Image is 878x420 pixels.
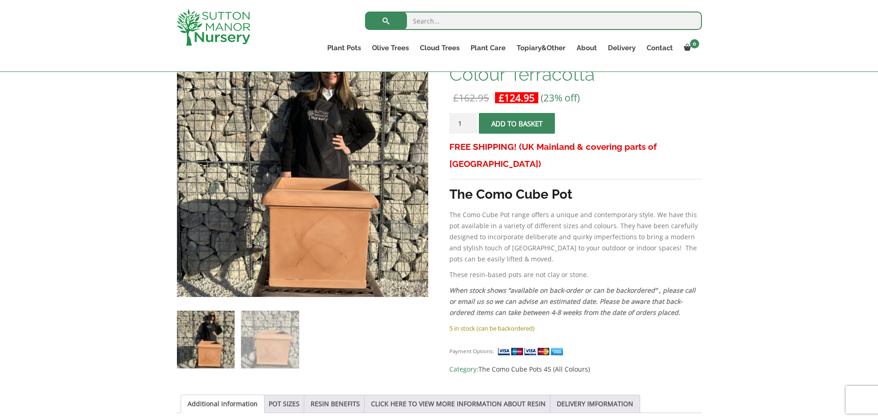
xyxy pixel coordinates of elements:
[678,41,702,54] a: 0
[449,286,695,317] em: When stock shows “available on back-order or can be backordered” , please call or email us so we ...
[449,45,701,84] h1: The Como Cube Pot 45 Colour Terracotta
[241,311,299,368] img: The Como Cube Pot 45 Colour Terracotta - Image 2
[453,91,489,104] bdi: 162.95
[449,364,701,375] span: Category:
[366,41,414,54] a: Olive Trees
[449,323,701,334] p: 5 in stock (can be backordered)
[322,41,366,54] a: Plant Pots
[414,41,465,54] a: Cloud Trees
[478,365,590,373] a: The Como Cube Pots 45 (All Colours)
[571,41,602,54] a: About
[641,41,678,54] a: Contact
[177,311,235,368] img: The Como Cube Pot 45 Colour Terracotta
[479,113,555,134] button: Add to basket
[371,395,546,413] a: CLICK HERE TO VIEW MORE INFORMATION ABOUT RESIN
[690,39,699,48] span: 0
[449,348,494,355] small: Payment Options:
[465,41,511,54] a: Plant Care
[557,395,633,413] a: DELIVERY IMFORMATION
[449,187,572,202] strong: The Como Cube Pot
[453,91,459,104] span: £
[449,138,701,172] h3: FREE SHIPPING! (UK Mainland & covering parts of [GEOGRAPHIC_DATA])
[449,113,477,134] input: Product quantity
[449,209,701,265] p: The Como Cube Pot range offers a unique and contemporary style. We have this pot available in a v...
[311,395,360,413] a: RESIN BENEFITS
[177,9,250,46] img: logo
[511,41,571,54] a: Topiary&Other
[541,91,580,104] span: (23% off)
[497,347,566,356] img: payment supported
[449,269,701,280] p: These resin-based pots are not clay or stone.
[365,12,702,30] input: Search...
[499,91,535,104] bdi: 124.95
[602,41,641,54] a: Delivery
[499,91,504,104] span: £
[188,395,258,413] a: Additional information
[269,395,300,413] a: POT SIZES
